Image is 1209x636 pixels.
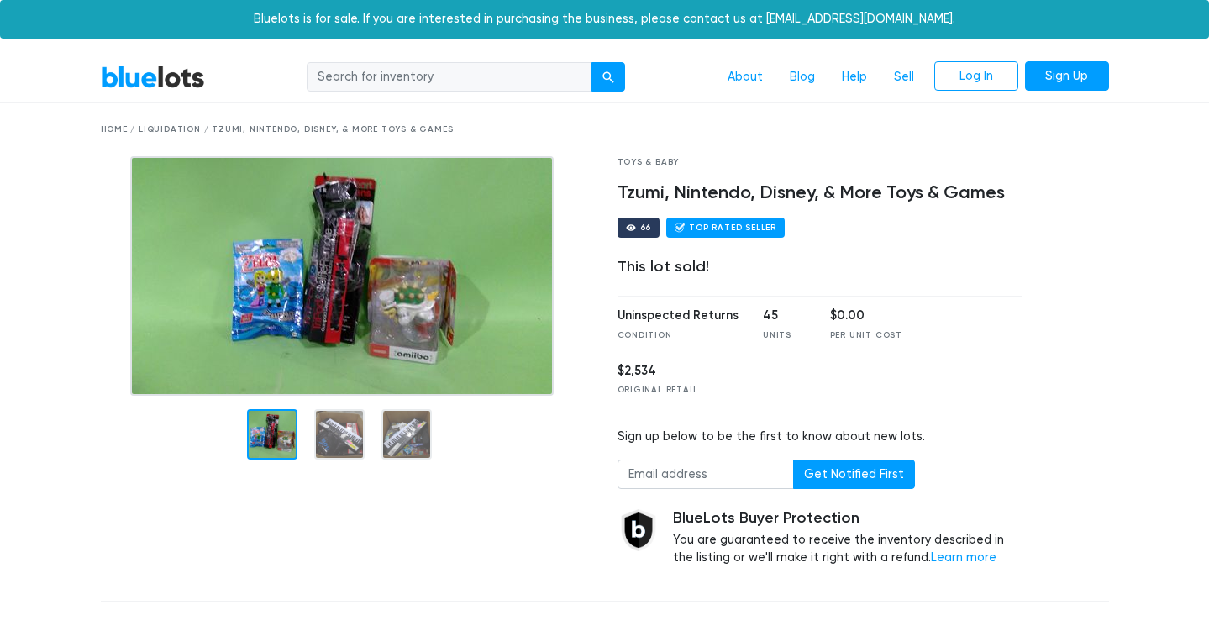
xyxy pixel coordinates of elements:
div: You are guaranteed to receive the inventory described in the listing or we'll make it right with ... [673,509,1023,567]
img: WIN_20181226_09_59_00_Pro.jpg [130,156,554,396]
div: Uninspected Returns [618,307,739,325]
a: About [714,61,776,93]
input: Email address [618,460,794,490]
h5: BlueLots Buyer Protection [673,509,1023,528]
div: Original Retail [618,384,698,397]
a: Blog [776,61,828,93]
div: Toys & Baby [618,156,1023,169]
div: Per Unit Cost [830,329,902,342]
button: Get Notified First [793,460,915,490]
h4: Tzumi, Nintendo, Disney, & More Toys & Games [618,182,1023,204]
div: Home / Liquidation / Tzumi, Nintendo, Disney, & More Toys & Games [101,124,1109,136]
a: BlueLots [101,65,205,89]
div: $2,534 [618,362,698,381]
div: This lot sold! [618,258,1023,276]
a: Sign Up [1025,61,1109,92]
div: 66 [640,223,652,232]
a: Learn more [931,550,996,565]
div: 45 [763,307,805,325]
a: Sell [880,61,928,93]
div: Sign up below to be the first to know about new lots. [618,428,1023,446]
a: Help [828,61,880,93]
div: Condition [618,329,739,342]
a: Log In [934,61,1018,92]
div: Top Rated Seller [689,223,776,232]
div: Units [763,329,805,342]
img: buyer_protection_shield-3b65640a83011c7d3ede35a8e5a80bfdfaa6a97447f0071c1475b91a4b0b3d01.png [618,509,660,551]
input: Search for inventory [307,62,592,92]
div: $0.00 [830,307,902,325]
